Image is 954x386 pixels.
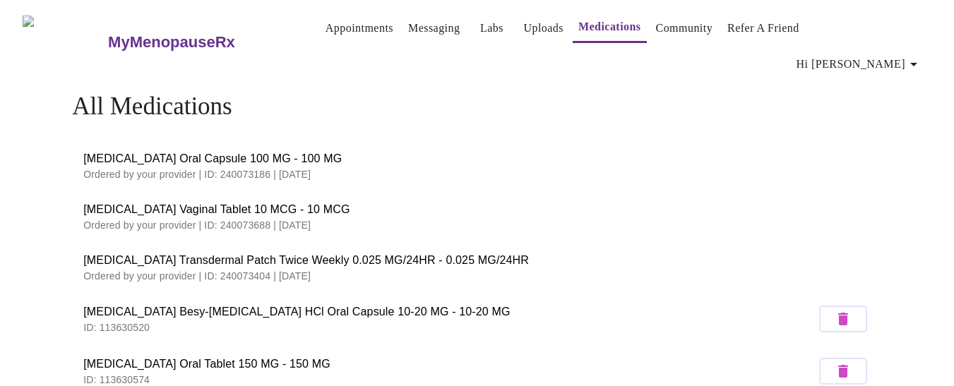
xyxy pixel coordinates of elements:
button: Appointments [320,14,399,42]
a: MyMenopauseRx [107,18,292,67]
p: Ordered by your provider | ID: 240073688 | [DATE] [83,218,871,232]
a: Community [656,18,713,38]
a: Labs [480,18,503,38]
p: ID: 113630520 [83,320,816,334]
button: Hi [PERSON_NAME] [791,50,928,78]
button: Uploads [518,14,569,42]
a: Appointments [326,18,393,38]
a: Messaging [408,18,460,38]
img: MyMenopauseRx Logo [23,16,107,68]
span: [MEDICAL_DATA] Oral Tablet 150 MG - 150 MG [83,356,816,373]
span: [MEDICAL_DATA] Transdermal Patch Twice Weekly 0.025 MG/24HR - 0.025 MG/24HR [83,252,871,269]
h3: MyMenopauseRx [108,33,235,52]
button: Refer a Friend [722,14,805,42]
a: Medications [578,17,641,37]
p: Ordered by your provider | ID: 240073404 | [DATE] [83,269,871,283]
h4: All Medications [72,92,882,121]
button: Community [650,14,719,42]
button: Labs [469,14,514,42]
p: Ordered by your provider | ID: 240073186 | [DATE] [83,167,871,181]
span: [MEDICAL_DATA] Vaginal Tablet 10 MCG - 10 MCG [83,201,871,218]
a: Uploads [523,18,564,38]
button: Messaging [403,14,465,42]
a: Refer a Friend [727,18,799,38]
span: Hi [PERSON_NAME] [797,54,922,74]
span: [MEDICAL_DATA] Besy-[MEDICAL_DATA] HCl Oral Capsule 10-20 MG - 10-20 MG [83,303,816,320]
span: [MEDICAL_DATA] Oral Capsule 100 MG - 100 MG [83,150,871,167]
button: Medications [573,13,647,43]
